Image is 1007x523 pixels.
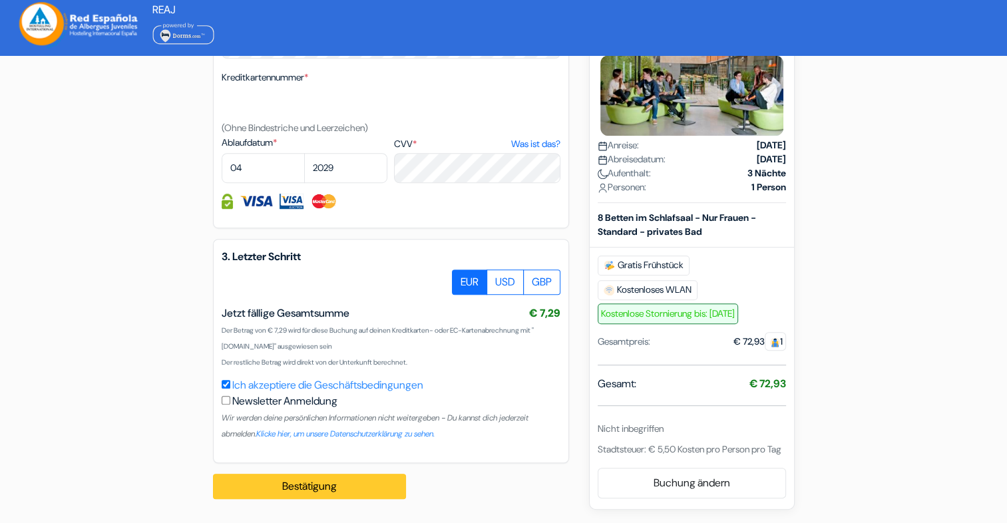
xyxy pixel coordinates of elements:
[598,376,636,392] span: Gesamt:
[733,335,786,349] div: € 72,93
[598,470,785,496] a: Buchung ändern
[452,269,487,295] label: EUR
[757,138,786,152] strong: [DATE]
[222,326,534,351] small: Der Betrag von € 7,29 wird für diese Buchung auf deinen Kreditkarten- oder EC-Kartenabrechnung mi...
[213,474,406,499] button: Bestätigung
[222,71,308,85] label: Kreditkartennummer
[232,378,423,392] a: Ich akzeptiere die Geschäftsbedingungen
[232,393,337,409] label: Newsletter Anmeldung
[222,194,233,209] img: Kreditkarteninformationen sind vollständig verschlüsselt und gesichert
[598,138,639,152] span: Anreise:
[310,194,337,209] img: Master Card
[598,183,608,193] img: user_icon.svg
[604,260,615,271] img: free_breakfast.svg
[751,180,786,194] strong: 1 Person
[453,269,560,295] div: Basic radio toggle button group
[510,137,560,151] a: Was ist das?
[598,212,756,238] b: 8 Betten im Schlafsaal - Nur Frauen - Standard - privates Bad
[487,269,524,295] label: USD
[222,306,349,320] span: Jetzt fällige Gesamtsumme
[598,280,698,300] span: Kostenloses WLAN
[598,422,786,436] div: Nicht inbegriffen
[598,155,608,165] img: calendar.svg
[598,169,608,179] img: moon.svg
[523,269,560,295] label: GBP
[598,152,666,166] span: Abreisedatum:
[529,306,560,320] span: € 7,29
[598,335,650,349] div: Gesamtpreis:
[757,152,786,166] strong: [DATE]
[604,285,614,295] img: free_wifi.svg
[222,358,407,367] small: Der restliche Betrag wird direkt von der Unterkunft berechnet.
[394,137,560,151] label: CVV
[240,194,273,209] img: Visa
[747,166,786,180] strong: 3 Nächte
[152,3,176,17] span: REAJ
[222,250,560,263] h5: 3. Letzter Schritt
[749,377,786,391] strong: € 72,93
[770,337,780,347] img: guest.svg
[256,429,435,439] a: Klicke hier, um unsere Datenschutzerklärung zu sehen.
[222,413,528,439] small: Wir werden deine persönlichen Informationen nicht weitergeben - Du kannst dich jederzeit abmelden.
[598,166,651,180] span: Aufenthalt:
[598,180,646,194] span: Personen:
[765,332,786,351] span: 1
[598,256,690,275] span: Gratis Frühstück
[280,194,303,209] img: Visa Electron
[222,122,368,134] small: (Ohne Bindestriche und Leerzeichen)
[598,141,608,151] img: calendar.svg
[222,136,387,150] label: Ablaufdatum
[598,443,781,455] span: Stadtsteuer: € 5,50 Kosten pro Person pro Tag
[598,303,738,324] span: Kostenlose Stornierung bis: [DATE]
